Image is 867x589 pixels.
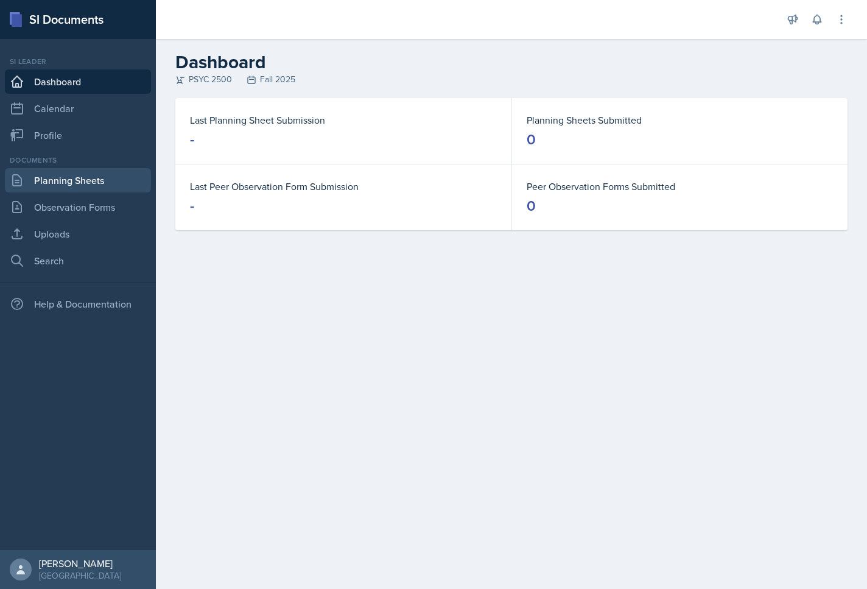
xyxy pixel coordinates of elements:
div: Si leader [5,56,151,67]
dt: Last Planning Sheet Submission [190,113,497,127]
a: Profile [5,123,151,147]
div: - [190,130,194,149]
a: Uploads [5,222,151,246]
div: 0 [527,196,536,216]
dt: Peer Observation Forms Submitted [527,179,833,194]
div: PSYC 2500 Fall 2025 [175,73,848,86]
h2: Dashboard [175,51,848,73]
div: Documents [5,155,151,166]
div: 0 [527,130,536,149]
a: Observation Forms [5,195,151,219]
a: Calendar [5,96,151,121]
dt: Last Peer Observation Form Submission [190,179,497,194]
div: - [190,196,194,216]
div: [PERSON_NAME] [39,557,121,570]
a: Planning Sheets [5,168,151,192]
a: Dashboard [5,69,151,94]
dt: Planning Sheets Submitted [527,113,833,127]
div: [GEOGRAPHIC_DATA] [39,570,121,582]
a: Search [5,249,151,273]
div: Help & Documentation [5,292,151,316]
